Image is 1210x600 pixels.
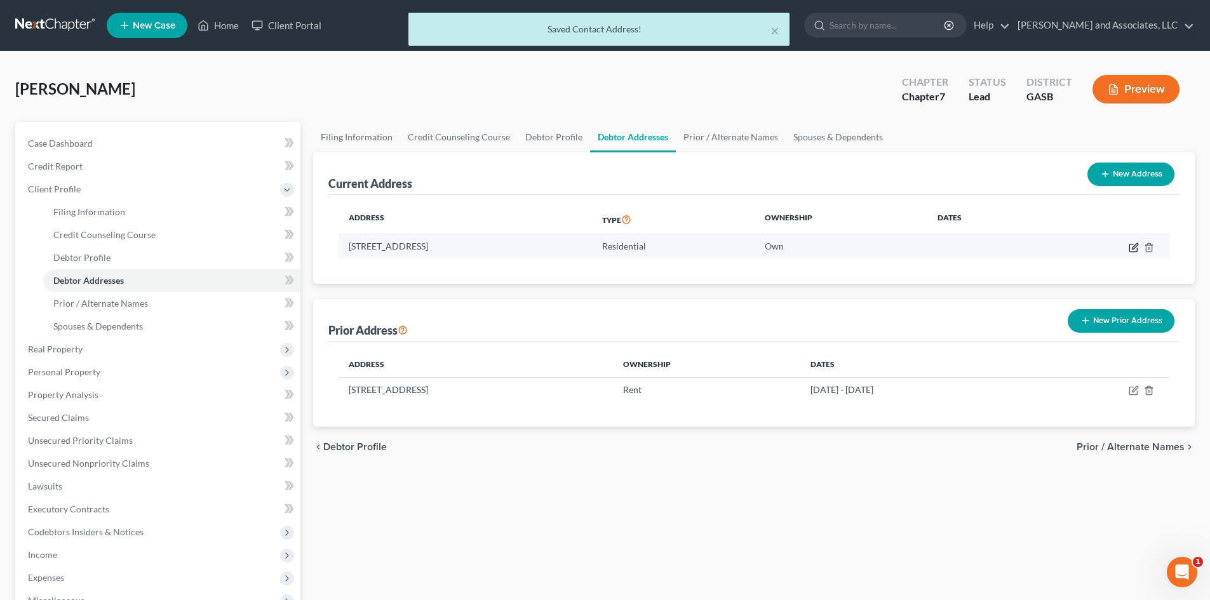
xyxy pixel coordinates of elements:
span: Filing Information [53,206,125,217]
td: Residential [592,234,755,258]
div: Current Address [328,176,412,191]
span: Unsecured Priority Claims [28,435,133,446]
a: Prior / Alternate Names [676,122,786,152]
span: Property Analysis [28,389,98,400]
a: Secured Claims [18,406,300,429]
iframe: Intercom live chat [1167,557,1197,587]
th: Ownership [755,205,927,234]
td: Own [755,234,927,258]
div: Status [969,75,1006,90]
span: Real Property [28,343,83,354]
span: Case Dashboard [28,138,93,149]
span: Personal Property [28,366,100,377]
i: chevron_left [313,442,323,452]
a: Unsecured Nonpriority Claims [18,452,300,475]
a: Debtor Profile [43,246,300,269]
div: Chapter [902,90,948,104]
span: Credit Counseling Course [53,229,156,240]
a: Filing Information [43,201,300,223]
span: Debtor Profile [323,442,387,452]
th: Dates [800,352,1030,377]
span: Income [28,549,57,560]
td: Rent [613,377,800,401]
i: chevron_right [1185,442,1195,452]
span: Prior / Alternate Names [1077,442,1185,452]
a: Lawsuits [18,475,300,498]
a: Debtor Addresses [43,269,300,292]
a: Credit Report [18,155,300,178]
span: Credit Report [28,161,83,171]
a: Case Dashboard [18,132,300,155]
div: Prior Address [328,323,408,338]
span: 1 [1193,557,1203,567]
span: Secured Claims [28,412,89,423]
a: Credit Counseling Course [400,122,518,152]
a: Debtor Profile [518,122,590,152]
div: GASB [1026,90,1072,104]
span: Debtor Addresses [53,275,124,286]
button: Preview [1092,75,1180,103]
span: [PERSON_NAME] [15,79,135,98]
a: Filing Information [313,122,400,152]
span: Codebtors Insiders & Notices [28,526,144,537]
div: Lead [969,90,1006,104]
a: Debtor Addresses [590,122,676,152]
button: × [770,23,779,38]
td: [STREET_ADDRESS] [339,377,613,401]
button: New Prior Address [1068,309,1174,333]
span: 7 [939,90,945,102]
th: Address [339,352,613,377]
div: Saved Contact Address! [419,23,779,36]
span: Client Profile [28,183,81,194]
span: Debtor Profile [53,252,111,263]
a: Spouses & Dependents [43,315,300,338]
div: District [1026,75,1072,90]
th: Dates [927,205,1040,234]
td: [STREET_ADDRESS] [339,234,592,258]
span: Expenses [28,572,64,583]
a: Spouses & Dependents [786,122,891,152]
span: Unsecured Nonpriority Claims [28,458,149,469]
a: Property Analysis [18,383,300,406]
a: Prior / Alternate Names [43,292,300,315]
th: Address [339,205,592,234]
span: Prior / Alternate Names [53,298,148,309]
button: Prior / Alternate Names chevron_right [1077,442,1195,452]
button: New Address [1087,163,1174,186]
div: Chapter [902,75,948,90]
span: Spouses & Dependents [53,321,143,331]
a: Credit Counseling Course [43,223,300,246]
th: Type [592,205,755,234]
td: [DATE] - [DATE] [800,377,1030,401]
a: Unsecured Priority Claims [18,429,300,452]
button: chevron_left Debtor Profile [313,442,387,452]
span: Executory Contracts [28,503,109,514]
a: Executory Contracts [18,498,300,521]
span: Lawsuits [28,481,62,491]
th: Ownership [613,352,800,377]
